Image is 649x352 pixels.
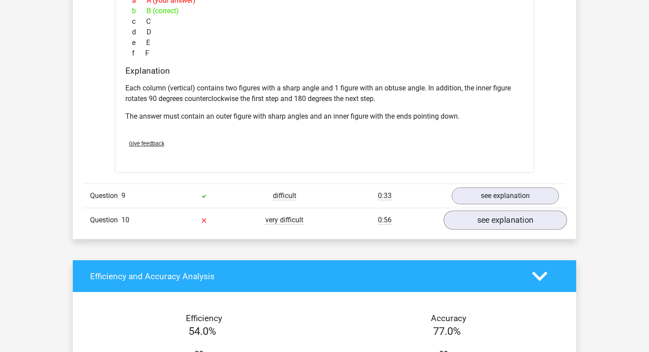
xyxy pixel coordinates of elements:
span: 9 [121,191,125,200]
span: c [132,16,146,27]
span: d [132,27,147,37]
span: b [132,6,147,16]
span: f [132,48,145,59]
h4: Efficiency [90,313,318,323]
h4: Explanation [125,66,524,76]
span: 0:33 [378,191,392,200]
span: difficult [273,191,296,200]
div: D [125,27,524,37]
span: Give feedback [129,140,164,147]
div: B (correct) [125,6,524,16]
div: C [125,16,524,27]
span: 10 [121,216,129,224]
a: see explanation [444,210,567,230]
span: 77.0% [433,325,461,337]
span: 0:56 [378,216,392,225]
span: Question [90,191,121,201]
p: The answer must contain an outer figure with sharp angles and an inner figure with the ends point... [125,111,524,122]
p: Each column (vertical) contains two figures with a sharp angle and 1 figure with an obtuse angle.... [125,83,524,104]
span: Question [90,215,121,225]
div: F [125,48,524,59]
div: E [125,37,524,48]
h4: Efficiency and Accuracy Analysis [90,271,519,281]
span: 54.0% [189,325,216,337]
span: e [132,37,146,48]
h4: Accuracy [335,313,562,323]
a: see explanation [452,187,559,204]
span: very difficult [265,216,303,225]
